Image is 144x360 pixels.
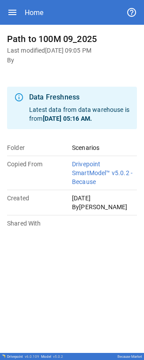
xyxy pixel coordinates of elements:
[25,8,43,17] div: Home
[7,194,72,203] p: Created
[7,56,137,65] h6: By
[7,32,137,46] h6: Path to 100M 09_2025
[7,160,72,169] p: Copied From
[29,92,130,103] div: Data Freshness
[117,355,142,359] div: Because Market
[25,355,39,359] span: v 6.0.109
[41,355,63,359] div: Model
[72,194,137,203] p: [DATE]
[2,354,5,358] img: Drivepoint
[72,160,137,186] p: Drivepoint SmartModel™ v5.0.2 - Because
[7,143,72,152] p: Folder
[72,203,137,211] p: By [PERSON_NAME]
[43,115,92,122] b: [DATE] 05:16 AM .
[72,143,137,152] p: Scenarios
[29,105,130,123] p: Latest data from data warehouse is from
[7,46,137,56] h6: Last modified [DATE] 09:05 PM
[53,355,63,359] span: v 5.0.2
[7,219,72,228] p: Shared With
[7,355,39,359] div: Drivepoint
